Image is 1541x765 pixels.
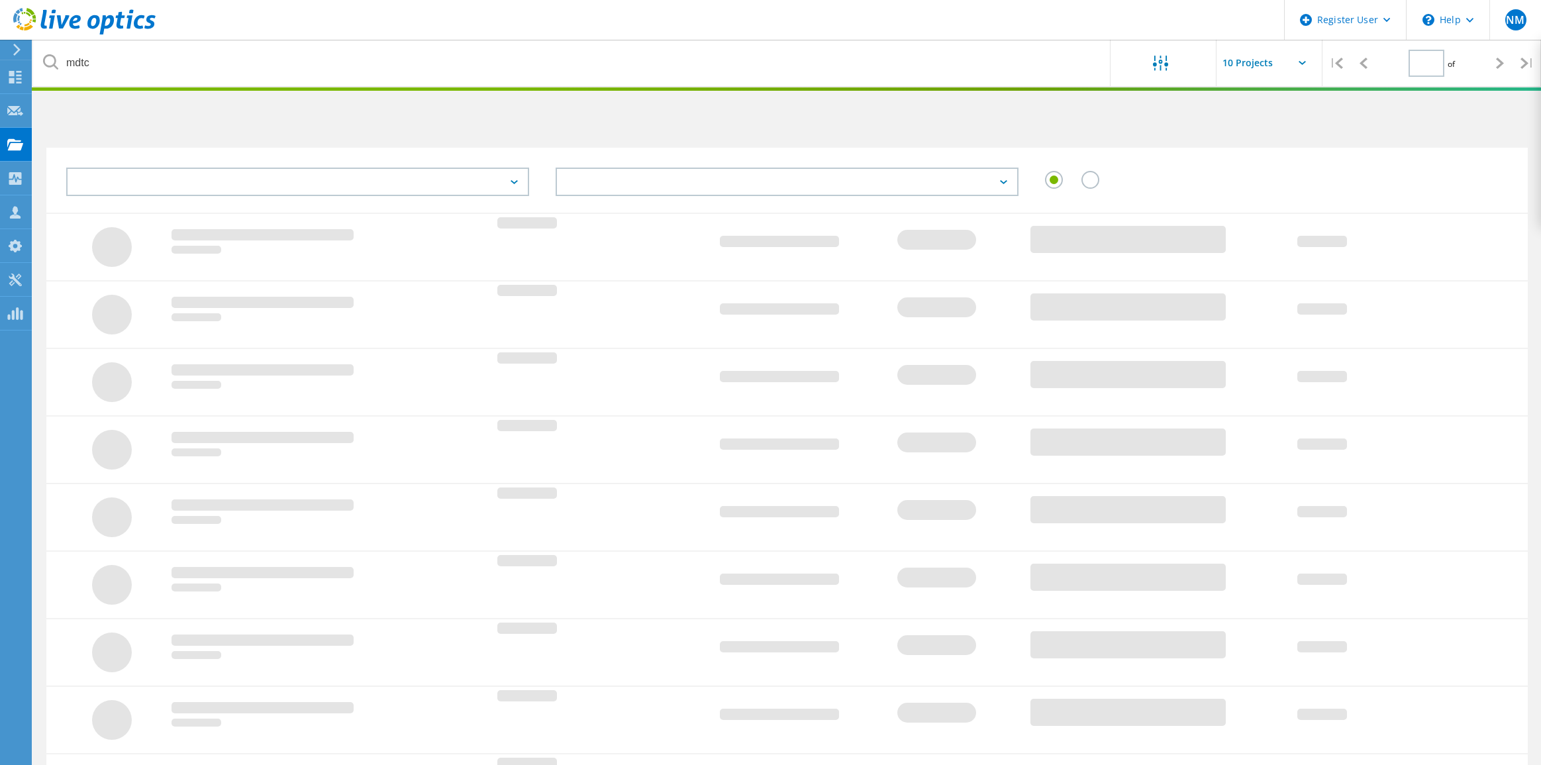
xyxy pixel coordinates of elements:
[1448,58,1455,70] span: of
[1322,40,1350,87] div: |
[1506,15,1524,25] span: NM
[1514,40,1541,87] div: |
[1422,14,1434,26] svg: \n
[33,40,1111,86] input: undefined
[13,28,156,37] a: Live Optics Dashboard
